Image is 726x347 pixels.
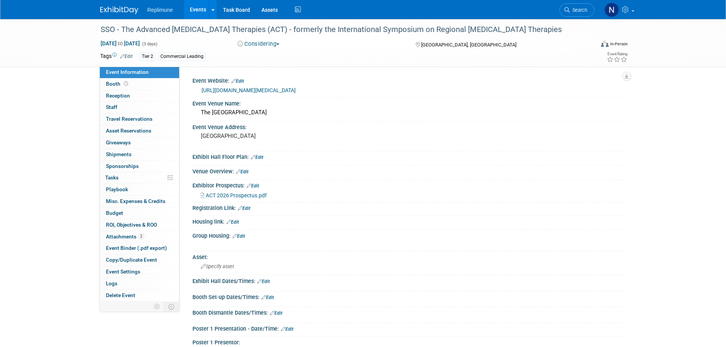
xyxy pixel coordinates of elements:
a: Sponsorships [100,161,179,172]
a: [URL][DOMAIN_NAME][MEDICAL_DATA] [202,87,296,93]
a: Delete Event [100,290,179,301]
td: Tags [100,52,133,61]
a: Copy/Duplicate Event [100,254,179,266]
pre: [GEOGRAPHIC_DATA] [201,133,365,139]
span: 2 [138,233,144,239]
a: Edit [270,310,282,316]
div: In-Person [610,41,628,47]
a: Shipments [100,149,179,160]
div: Registration Link: [192,202,626,212]
a: Giveaways [100,137,179,149]
a: ROI, Objectives & ROO [100,219,179,231]
div: Event Venue Address: [192,122,626,131]
span: Giveaways [106,139,131,146]
span: Event Settings [106,269,140,275]
a: Edit [226,219,239,225]
span: Sponsorships [106,163,139,169]
a: Logs [100,278,179,289]
span: Playbook [106,186,128,192]
a: Travel Reservations [100,114,179,125]
div: Commercial Leading [158,53,206,61]
a: Asset Reservations [100,125,179,137]
a: Edit [238,206,250,211]
span: Copy/Duplicate Event [106,257,157,263]
a: Booth [100,78,179,90]
span: Event Binder (.pdf export) [106,245,167,251]
img: Nicole Schaeffner [604,3,619,17]
div: Event Website: [192,75,626,85]
a: Playbook [100,184,179,195]
span: Search [570,7,587,13]
span: [DATE] [DATE] [100,40,140,47]
span: Specify asset [201,264,234,269]
span: Attachments [106,233,144,240]
a: Misc. Expenses & Credits [100,196,179,207]
div: Group Housing: [192,230,626,240]
a: Search [559,3,595,17]
span: Asset Reservations [106,128,151,134]
span: Booth [106,81,130,87]
a: Edit [232,233,245,239]
span: Staff [106,104,117,110]
div: Poster 1 Presentor: [192,337,626,346]
div: Exhibit Hall Floor Plan: [192,151,626,161]
a: Edit [120,54,133,59]
div: Event Venue Name: [192,98,626,107]
a: Event Binder (.pdf export) [100,243,179,254]
div: Housing link: [192,216,626,226]
div: Event Format [550,40,628,51]
span: Delete Event [106,292,135,298]
div: Poster 1 Presentation - Date/Time: [192,323,626,333]
a: Budget [100,208,179,219]
a: Edit [231,78,244,84]
span: Travel Reservations [106,116,152,122]
span: Budget [106,210,123,216]
span: Logs [106,280,117,286]
div: Exhibitor Prospectus: [192,180,626,190]
div: Exhibit Hall Dates/Times: [192,275,626,285]
a: Edit [251,155,263,160]
a: Edit [261,295,274,300]
span: Shipments [106,151,131,157]
div: SSO - The Advanced [MEDICAL_DATA] Therapies (ACT) - formerly the International Symposium on Regio... [98,23,583,37]
span: Event Information [106,69,149,75]
td: Toggle Event Tabs [163,302,179,312]
div: Event Rating [607,52,627,56]
img: Format-Inperson.png [601,41,609,47]
div: Booth Dismantle Dates/Times: [192,307,626,317]
span: ROI, Objectives & ROO [106,222,157,228]
button: Considering [235,40,282,48]
a: Edit [247,183,259,189]
span: to [117,40,124,46]
a: ACT 2026 Prospectus.pdf [200,192,267,198]
span: Replimune [147,7,173,13]
a: Edit [236,169,248,174]
span: Booth not reserved yet [122,81,130,86]
span: [GEOGRAPHIC_DATA], [GEOGRAPHIC_DATA] [421,42,516,48]
span: Misc. Expenses & Credits [106,198,165,204]
span: (3 days) [141,42,157,46]
a: Event Settings [100,266,179,278]
a: Tasks [100,172,179,184]
a: Event Information [100,67,179,78]
div: The [GEOGRAPHIC_DATA] [198,107,620,118]
span: Tasks [105,174,119,181]
span: ACT 2026 Prospectus.pdf [206,192,267,198]
div: Tier 2 [139,53,155,61]
div: Asset: [192,251,626,261]
a: Edit [281,326,293,332]
img: ExhibitDay [100,6,138,14]
td: Personalize Event Tab Strip [151,302,164,312]
div: Booth Set-up Dates/Times: [192,291,626,301]
div: Venue Overview: [192,166,626,176]
a: Edit [257,279,270,284]
a: Staff [100,102,179,113]
a: Attachments2 [100,231,179,243]
span: Reception [106,93,130,99]
a: Reception [100,90,179,102]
